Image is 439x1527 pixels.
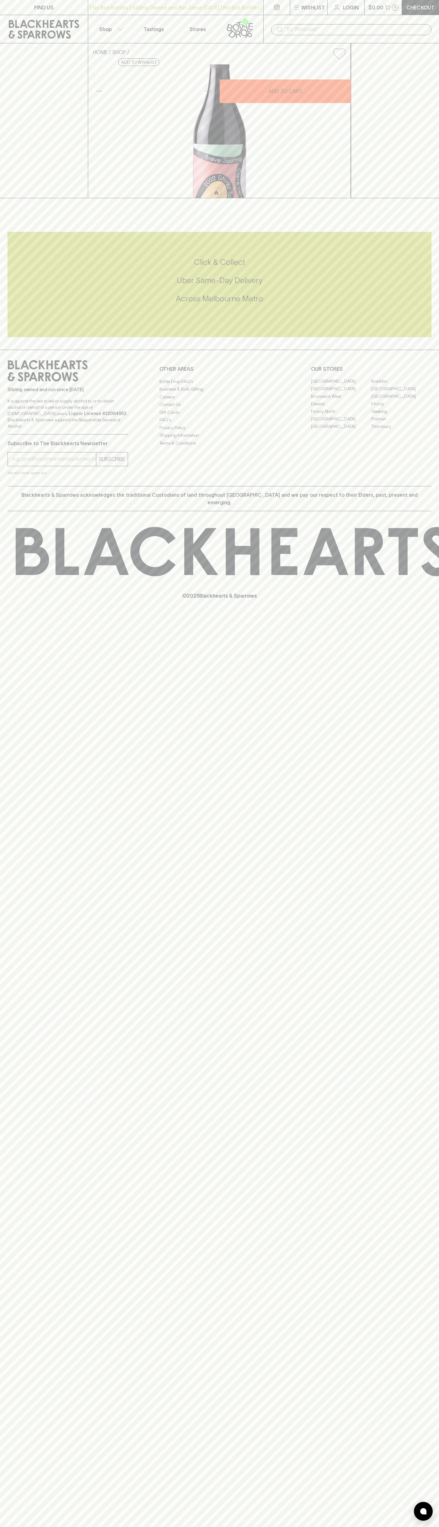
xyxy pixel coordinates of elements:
[331,46,348,62] button: Add to wishlist
[12,491,427,506] p: Blackhearts & Sparrows acknowledges the traditional Custodians of land throughout [GEOGRAPHIC_DAT...
[159,432,280,439] a: Shipping Information
[371,400,431,408] a: Fitzroy
[99,455,125,463] p: SUBSCRIBE
[371,378,431,385] a: Braddon
[34,4,54,11] p: FIND US
[159,439,280,447] a: Terms & Conditions
[118,58,159,66] button: Add to wishlist
[8,398,128,429] p: It is against the law to sell or supply alcohol to, or to obtain alcohol on behalf of a person un...
[190,25,206,33] p: Stores
[420,1508,426,1514] img: bubble-icon
[371,415,431,423] a: Prahran
[159,378,280,385] a: Bottle Drop FAQ's
[8,293,431,304] h5: Across Melbourne Metro
[8,275,431,286] h5: Uber Same-Day Delivery
[311,385,371,393] a: [GEOGRAPHIC_DATA]
[88,15,132,43] button: Shop
[286,25,426,35] input: Try "Pinot noir"
[301,4,325,11] p: Wishlist
[368,4,383,11] p: $0.00
[311,365,431,373] p: OUR STORES
[8,386,128,393] p: Sibling owned and run since [DATE]
[112,49,126,55] a: SHOP
[159,393,280,401] a: Careers
[159,408,280,416] a: Gift Cards
[8,232,431,337] div: Call to action block
[371,385,431,393] a: [GEOGRAPHIC_DATA]
[159,401,280,408] a: Contact Us
[69,411,126,416] strong: Liquor License #32064953
[93,49,108,55] a: HOME
[269,87,302,95] p: ADD TO CART
[99,25,112,33] p: Shop
[406,4,435,11] p: Checkout
[159,424,280,431] a: Privacy Policy
[8,470,128,476] p: We will never spam you
[343,4,359,11] p: Login
[311,393,371,400] a: Brunswick West
[159,365,280,373] p: OTHER AREAS
[88,64,351,198] img: 38795.png
[132,15,176,43] a: Tastings
[96,452,128,466] button: SUBSCRIBE
[159,386,280,393] a: Business & Bulk Gifting
[13,454,96,464] input: e.g. jane@blackheartsandsparrows.com.au
[8,440,128,447] p: Subscribe to The Blackhearts Newsletter
[311,408,371,415] a: Fitzroy North
[311,400,371,408] a: Elwood
[311,423,371,430] a: [GEOGRAPHIC_DATA]
[220,79,351,103] button: ADD TO CART
[144,25,164,33] p: Tastings
[311,378,371,385] a: [GEOGRAPHIC_DATA]
[311,415,371,423] a: [GEOGRAPHIC_DATA]
[394,6,396,9] p: 0
[159,416,280,424] a: FAQ's
[371,408,431,415] a: Geelong
[176,15,220,43] a: Stores
[371,423,431,430] a: Thornbury
[371,393,431,400] a: [GEOGRAPHIC_DATA]
[8,257,431,267] h5: Click & Collect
